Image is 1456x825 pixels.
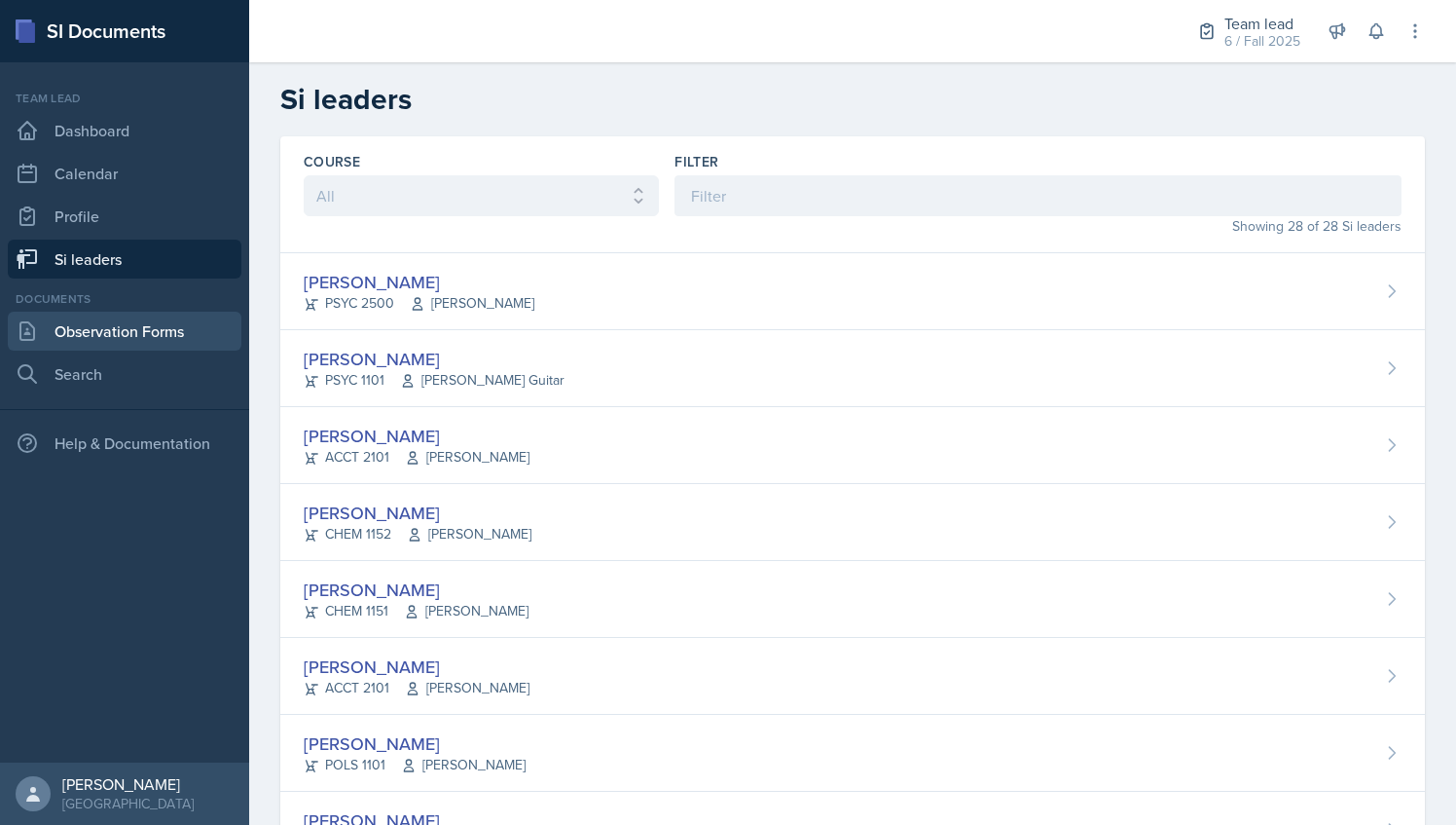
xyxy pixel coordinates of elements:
[304,524,531,544] div: CHEM 1152
[8,90,241,107] div: Team lead
[280,253,1425,330] a: [PERSON_NAME] PSYC 2500[PERSON_NAME]
[405,678,529,698] span: [PERSON_NAME]
[304,423,529,449] div: [PERSON_NAME]
[62,794,194,813] div: [GEOGRAPHIC_DATA]
[280,330,1425,407] a: [PERSON_NAME] PSYC 1101[PERSON_NAME] Guitar
[280,484,1425,561] a: [PERSON_NAME] CHEM 1152[PERSON_NAME]
[8,240,241,279] a: Si leaders
[8,197,241,236] a: Profile
[304,293,534,314] div: PSYC 2500
[280,715,1425,792] a: [PERSON_NAME] POLS 1101[PERSON_NAME]
[304,755,526,775] div: POLS 1101
[8,312,241,351] a: Observation Forms
[405,447,529,468] span: [PERSON_NAME]
[1224,31,1300,52] div: 6 / Fall 2025
[280,638,1425,715] a: [PERSON_NAME] ACCT 2101[PERSON_NAME]
[304,447,529,468] div: ACCT 2101
[1224,12,1300,35] div: Team lead
[674,152,718,171] label: Filter
[280,82,1425,117] h2: Si leaders
[304,370,564,391] div: PSYC 1101
[304,500,531,526] div: [PERSON_NAME]
[62,774,194,794] div: [PERSON_NAME]
[8,111,241,150] a: Dashboard
[401,755,526,775] span: [PERSON_NAME]
[404,601,528,621] span: [PERSON_NAME]
[304,731,526,757] div: [PERSON_NAME]
[280,561,1425,638] a: [PERSON_NAME] CHEM 1151[PERSON_NAME]
[8,424,241,463] div: Help & Documentation
[410,293,534,314] span: [PERSON_NAME]
[304,269,534,295] div: [PERSON_NAME]
[304,654,529,680] div: [PERSON_NAME]
[674,175,1401,216] input: Filter
[8,355,241,394] a: Search
[304,152,360,171] label: Course
[304,601,528,621] div: CHEM 1151
[304,678,529,698] div: ACCT 2101
[8,154,241,193] a: Calendar
[304,346,564,372] div: [PERSON_NAME]
[280,407,1425,484] a: [PERSON_NAME] ACCT 2101[PERSON_NAME]
[8,290,241,308] div: Documents
[304,577,528,603] div: [PERSON_NAME]
[407,524,531,544] span: [PERSON_NAME]
[674,216,1401,237] div: Showing 28 of 28 Si leaders
[400,370,564,391] span: [PERSON_NAME] Guitar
